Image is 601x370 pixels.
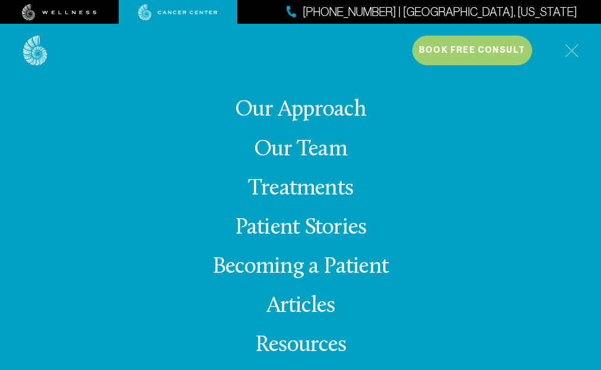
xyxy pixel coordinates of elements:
a: Becoming a Patient [212,256,389,279]
a: Our Team [254,138,347,161]
img: wellness [22,4,97,21]
button: Book Free Consult [412,36,532,65]
a: Articles [266,295,335,318]
a: Our Approach [235,98,366,122]
a: Resources [255,334,346,357]
img: icon-hamburger [565,44,578,58]
a: [PHONE_NUMBER] | [GEOGRAPHIC_DATA], [US_STATE] [287,4,577,21]
a: Treatments [248,177,353,200]
img: logo [23,36,47,66]
span: [PHONE_NUMBER] | [GEOGRAPHIC_DATA], [US_STATE] [303,4,577,21]
a: Patient Stories [235,216,367,240]
img: cancer center [138,4,218,21]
